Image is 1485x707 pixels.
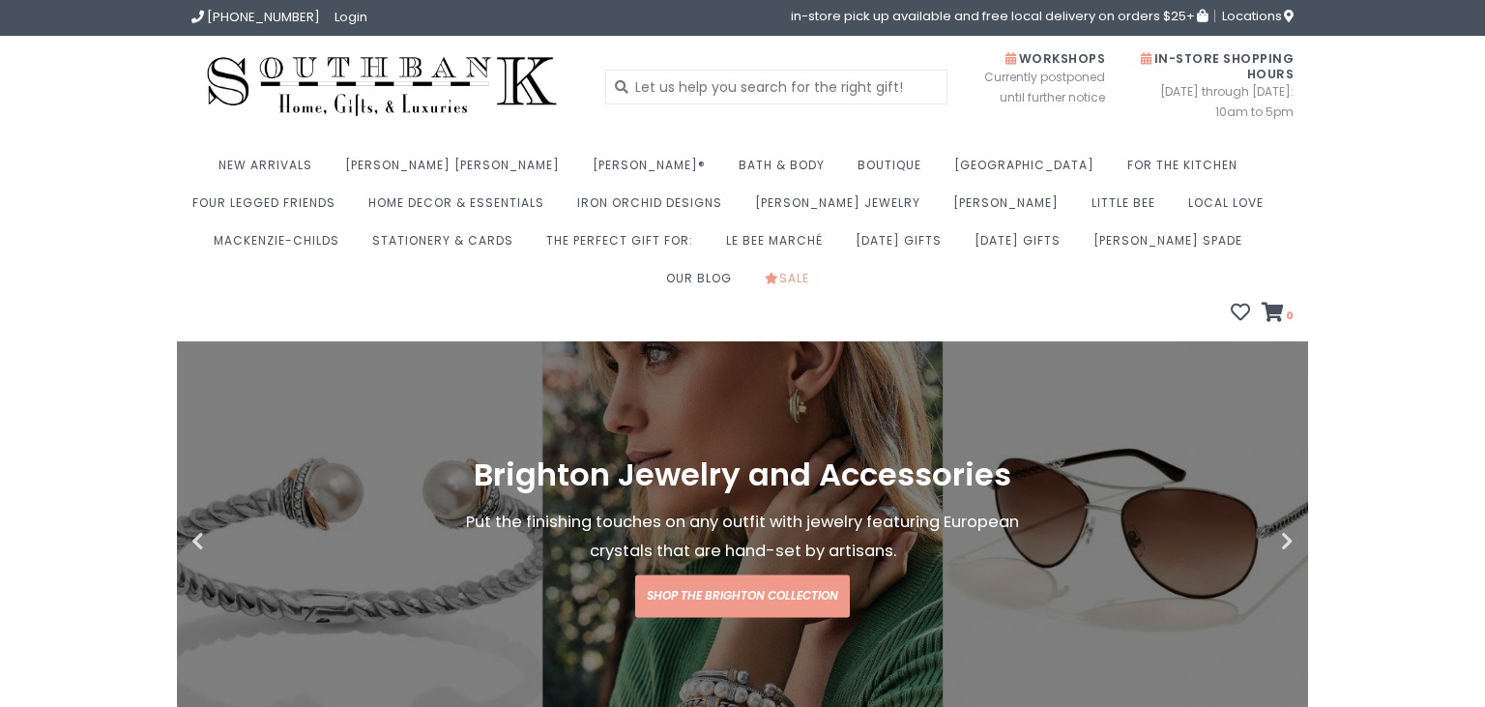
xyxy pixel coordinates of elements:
[755,190,930,227] a: [PERSON_NAME] Jewelry
[368,190,554,227] a: Home Decor & Essentials
[192,190,345,227] a: Four Legged Friends
[345,152,569,190] a: [PERSON_NAME] [PERSON_NAME]
[577,190,732,227] a: Iron Orchid Designs
[214,227,349,265] a: MacKenzie-Childs
[1188,190,1273,227] a: Local Love
[445,458,1040,493] h1: Brighton Jewelry and Accessories
[372,227,523,265] a: Stationery & Cards
[1093,227,1252,265] a: [PERSON_NAME] Spade
[1092,190,1165,227] a: Little Bee
[856,227,951,265] a: [DATE] Gifts
[191,532,288,551] button: Previous
[605,70,948,104] input: Let us help you search for the right gift!
[858,152,931,190] a: Boutique
[1222,7,1294,25] span: Locations
[1262,305,1294,324] a: 0
[1134,81,1294,122] span: [DATE] through [DATE]: 10am to 5pm
[593,152,715,190] a: [PERSON_NAME]®
[218,152,322,190] a: New Arrivals
[207,8,320,26] span: [PHONE_NUMBER]
[1197,532,1294,551] button: Next
[1284,308,1294,323] span: 0
[954,152,1104,190] a: [GEOGRAPHIC_DATA]
[726,227,832,265] a: Le Bee Marché
[1214,10,1294,22] a: Locations
[1005,50,1105,67] span: Workshops
[953,190,1068,227] a: [PERSON_NAME]
[1127,152,1247,190] a: For the Kitchen
[191,50,572,123] img: Southbank Gift Company -- Home, Gifts, and Luxuries
[975,227,1070,265] a: [DATE] Gifts
[739,152,834,190] a: Bath & Body
[335,8,367,26] a: Login
[791,10,1208,22] span: in-store pick up available and free local delivery on orders $25+
[666,265,742,303] a: Our Blog
[765,265,819,303] a: Sale
[466,512,1019,563] span: Put the finishing touches on any outfit with jewelry featuring European crystals that are hand-se...
[960,67,1105,107] span: Currently postponed until further notice
[1141,50,1294,82] span: In-Store Shopping Hours
[191,8,320,26] a: [PHONE_NUMBER]
[546,227,703,265] a: The perfect gift for:
[635,575,850,618] a: Shop the Brighton Collection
